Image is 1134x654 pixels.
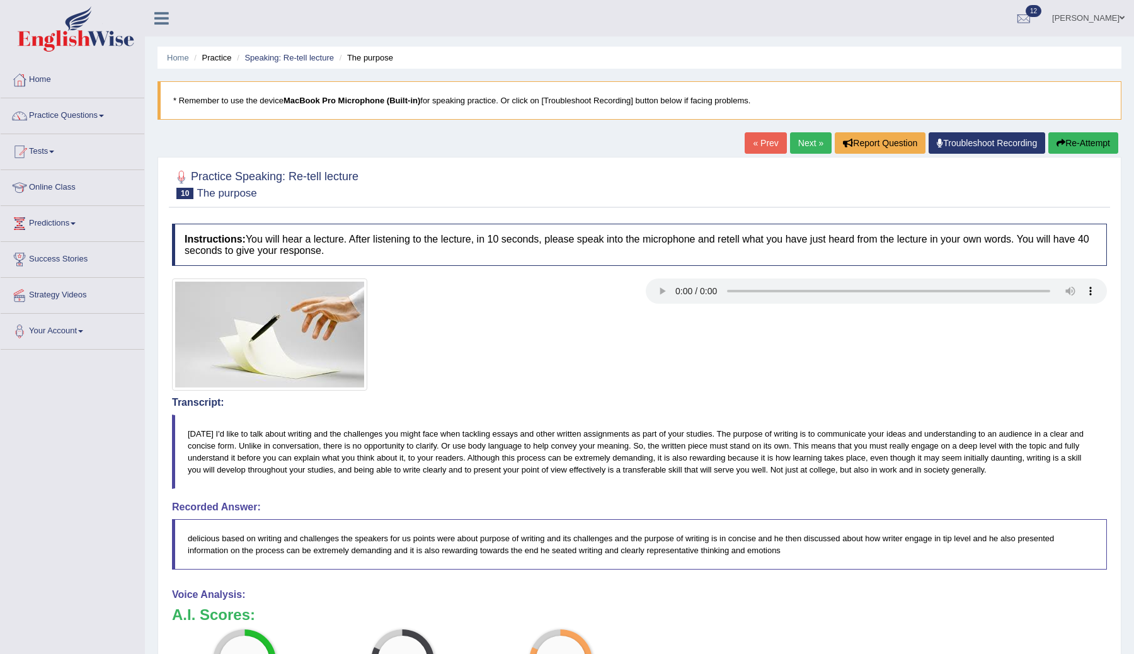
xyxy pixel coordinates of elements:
h2: Practice Speaking: Re-tell lecture [172,168,358,199]
blockquote: * Remember to use the device for speaking practice. Or click on [Troubleshoot Recording] button b... [157,81,1121,120]
a: Strategy Videos [1,278,144,309]
a: Predictions [1,206,144,238]
a: Tests [1,134,144,166]
li: The purpose [336,52,393,64]
b: MacBook Pro Microphone (Built-in) [283,96,420,105]
a: Online Class [1,170,144,202]
li: Practice [191,52,231,64]
a: Your Account [1,314,144,345]
span: 10 [176,188,193,199]
button: Re-Attempt [1048,132,1118,154]
a: Speaking: Re-tell lecture [244,53,334,62]
span: 12 [1026,5,1041,17]
h4: Recorded Answer: [172,502,1107,513]
a: Practice Questions [1,98,144,130]
h4: You will hear a lecture. After listening to the lecture, in 10 seconds, please speak into the mic... [172,224,1107,266]
a: Success Stories [1,242,144,273]
blockquote: [DATE] I'd like to talk about writing and the challenges you might face when tackling essays and ... [172,415,1107,489]
a: Home [1,62,144,94]
a: Home [167,53,189,62]
a: Troubleshoot Recording [929,132,1045,154]
small: The purpose [197,187,256,199]
b: Instructions: [185,234,246,244]
a: Next » [790,132,832,154]
h4: Voice Analysis: [172,589,1107,600]
button: Report Question [835,132,925,154]
a: « Prev [745,132,786,154]
b: A.I. Scores: [172,606,255,623]
h4: Transcript: [172,397,1107,408]
blockquote: delicious based on writing and challenges the speakers for us points were about purpose of writin... [172,519,1107,570]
